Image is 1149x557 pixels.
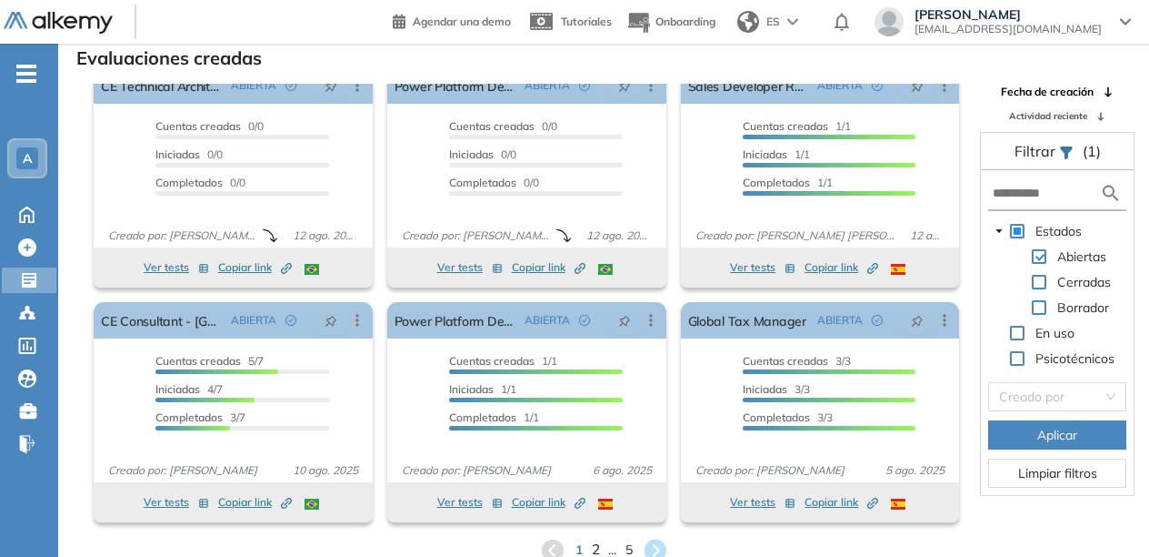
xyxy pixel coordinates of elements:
span: 12 ago. 2025 [579,228,658,244]
span: Limpiar filtros [1018,463,1097,483]
span: 0/0 [155,119,264,133]
span: Creado por: [PERSON_NAME] [688,462,852,479]
span: check-circle [285,80,296,91]
span: Filtrar [1014,142,1059,160]
span: Aplicar [1037,425,1077,445]
img: BRA [305,264,319,275]
span: Creado por: [PERSON_NAME] [395,462,558,479]
a: Global Tax Manager [688,302,806,339]
img: search icon [1100,182,1122,205]
span: Fecha de creación [1001,84,1094,100]
span: [EMAIL_ADDRESS][DOMAIN_NAME] [914,22,1102,36]
span: 10 ago. 2025 [285,462,365,479]
button: Ver tests [144,257,209,278]
span: Completados [743,410,810,424]
span: Copiar link [512,259,585,276]
span: check-circle [872,80,883,91]
span: 4/7 [155,382,223,396]
button: pushpin [897,71,937,100]
span: 1/1 [743,119,851,133]
button: Ver tests [437,491,503,513]
button: Aplicar [988,420,1126,450]
span: A [23,151,32,166]
span: check-circle [285,315,296,326]
span: Abiertas [1057,248,1106,265]
span: ABIERTA [525,312,570,329]
span: ABIERTA [817,312,863,329]
button: pushpin [604,71,644,100]
a: Sales Developer Representative [688,67,811,104]
span: Completados [449,410,516,424]
span: Iniciadas [449,382,494,396]
button: Ver tests [437,257,503,278]
span: Completados [155,176,223,189]
span: Completados [449,176,516,189]
span: ES [766,14,780,30]
span: ABIERTA [817,77,863,94]
button: pushpin [311,71,351,100]
span: pushpin [325,313,337,328]
span: Iniciadas [743,147,787,161]
button: pushpin [897,306,937,335]
span: Iniciadas [155,147,200,161]
a: Power Platform Developer - [GEOGRAPHIC_DATA] [395,67,517,104]
span: Completados [155,410,223,424]
span: Cuentas creadas [155,119,241,133]
span: Actividad reciente [1009,109,1087,123]
span: Agendar una demo [413,15,511,28]
span: Completados [743,176,810,189]
span: Estados [1035,223,1082,239]
span: Copiar link [218,494,292,511]
span: pushpin [911,313,924,328]
span: 6 ago. 2025 [585,462,659,479]
span: (1) [1083,140,1101,162]
span: 0/0 [449,119,557,133]
button: Ver tests [730,257,795,278]
span: pushpin [325,78,337,93]
img: Logo [4,12,113,35]
span: check-circle [872,315,883,326]
span: 0/0 [155,176,245,189]
button: Copiar link [804,491,878,513]
span: Cuentas creadas [449,354,535,368]
span: Cerradas [1057,274,1111,290]
span: ABIERTA [231,312,276,329]
span: 0/0 [449,147,516,161]
button: pushpin [604,306,644,335]
span: En uso [1032,322,1078,344]
button: Ver tests [144,491,209,513]
span: 3/7 [155,410,245,424]
button: Copiar link [218,491,292,513]
span: En uso [1035,325,1074,341]
span: Cuentas creadas [155,354,241,368]
span: pushpin [618,313,631,328]
h3: Evaluaciones creadas [76,47,262,69]
button: Copiar link [512,257,585,278]
span: pushpin [618,78,631,93]
span: 1/1 [449,410,539,424]
button: Copiar link [218,257,292,278]
span: Copiar link [218,259,292,276]
span: 12 ago. 2025 [285,228,365,244]
img: ESP [891,499,905,510]
span: Psicotécnicos [1032,348,1118,370]
span: caret-down [994,227,1004,236]
span: Borrador [1057,299,1109,316]
span: Copiar link [804,494,878,511]
button: pushpin [311,306,351,335]
span: [PERSON_NAME] [914,7,1102,22]
span: Copiar link [512,494,585,511]
a: CE Consultant - [GEOGRAPHIC_DATA] [101,302,224,339]
span: check-circle [579,315,590,326]
span: Creado por: [PERSON_NAME] [101,228,263,244]
img: BRA [598,264,613,275]
span: Cuentas creadas [743,119,828,133]
span: Iniciadas [449,147,494,161]
span: Copiar link [804,259,878,276]
span: Creado por: [PERSON_NAME] [PERSON_NAME] Sichaca [PERSON_NAME] [688,228,903,244]
i: - [16,72,36,76]
img: arrow [787,18,798,25]
span: 1/1 [449,354,557,368]
img: BRA [305,499,319,510]
a: CE Technical Architect - [GEOGRAPHIC_DATA] [101,67,224,104]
